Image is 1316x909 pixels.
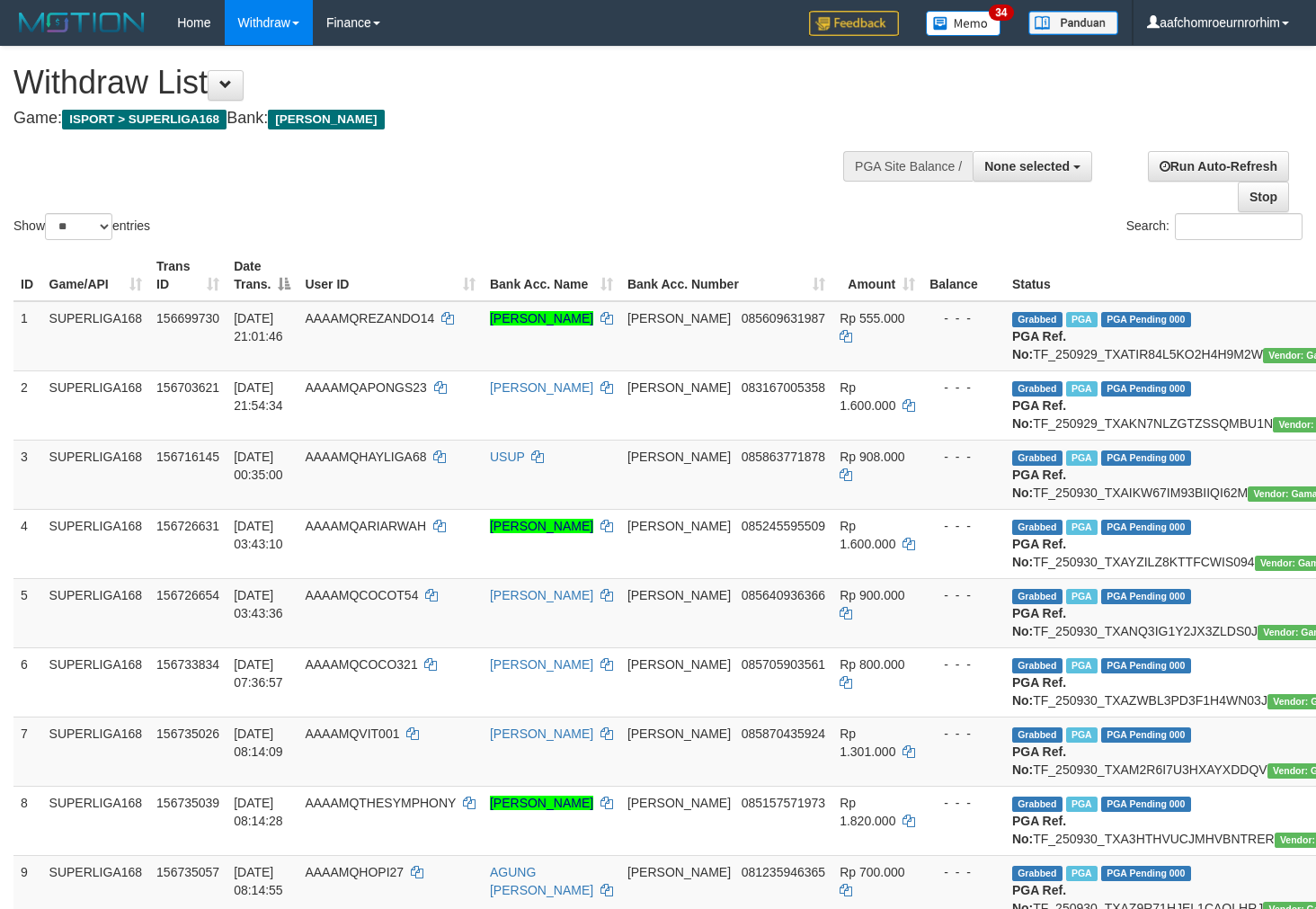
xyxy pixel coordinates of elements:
[490,865,593,897] a: AGUNG [PERSON_NAME]
[483,250,620,301] th: Bank Acc. Name: activate to sort column ascending
[490,450,525,464] a: USUP
[13,65,859,101] h1: Withdraw List
[1101,520,1191,535] span: PGA Pending
[1012,312,1063,327] span: Grabbed
[742,865,825,879] span: Copy 081235946365 to clipboard
[1101,866,1191,881] span: PGA Pending
[13,509,42,578] td: 4
[742,657,825,672] span: Copy 085705903561 to clipboard
[929,517,998,535] div: - - -
[234,588,283,620] span: [DATE] 03:43:36
[13,717,42,786] td: 7
[1101,658,1191,673] span: PGA Pending
[1066,450,1098,466] span: Marked by aafchhiseyha
[13,301,42,371] td: 1
[490,588,593,602] a: [PERSON_NAME]
[627,657,731,672] span: [PERSON_NAME]
[42,370,150,440] td: SUPERLIGA168
[13,370,42,440] td: 2
[1012,398,1066,431] b: PGA Ref. No:
[627,311,731,325] span: [PERSON_NAME]
[1101,589,1191,604] span: PGA Pending
[1126,213,1303,240] label: Search:
[13,440,42,509] td: 3
[929,725,998,743] div: - - -
[234,311,283,343] span: [DATE] 21:01:46
[1175,213,1303,240] input: Search:
[922,250,1005,301] th: Balance
[1012,329,1066,361] b: PGA Ref. No:
[156,311,219,325] span: 156699730
[1012,814,1066,846] b: PGA Ref. No:
[62,110,227,129] span: ISPORT > SUPERLIGA168
[305,588,418,602] span: AAAAMQCOCOT54
[1066,797,1098,812] span: Marked by aafchhiseyha
[929,448,998,466] div: - - -
[742,588,825,602] span: Copy 085640936366 to clipboard
[840,796,895,828] span: Rp 1.820.000
[627,450,731,464] span: [PERSON_NAME]
[13,578,42,647] td: 5
[1101,797,1191,812] span: PGA Pending
[156,519,219,533] span: 156726631
[305,311,434,325] span: AAAAMQREZANDO14
[742,726,825,741] span: Copy 085870435924 to clipboard
[305,796,456,810] span: AAAAMQTHESYMPHONY
[929,379,998,397] div: - - -
[45,213,112,240] select: Showentries
[1238,182,1289,212] a: Stop
[926,11,1001,36] img: Button%20Memo.svg
[840,519,895,551] span: Rp 1.600.000
[1066,658,1098,673] span: Marked by aafchhiseyha
[929,309,998,327] div: - - -
[156,657,219,672] span: 156733834
[1066,520,1098,535] span: Marked by aafchhiseyha
[298,250,483,301] th: User ID: activate to sort column ascending
[809,11,899,36] img: Feedback.jpg
[929,794,998,812] div: - - -
[1066,381,1098,397] span: Marked by aafchhiseyha
[156,450,219,464] span: 156716145
[1066,727,1098,743] span: Marked by aafchhiseyha
[42,647,150,717] td: SUPERLIGA168
[234,519,283,551] span: [DATE] 03:43:10
[840,726,895,759] span: Rp 1.301.000
[305,726,399,741] span: AAAAMQVIT001
[1012,537,1066,569] b: PGA Ref. No:
[840,865,904,879] span: Rp 700.000
[742,380,825,395] span: Copy 083167005358 to clipboard
[1148,151,1289,182] a: Run Auto-Refresh
[840,380,895,413] span: Rp 1.600.000
[929,586,998,604] div: - - -
[42,578,150,647] td: SUPERLIGA168
[1012,450,1063,466] span: Grabbed
[627,519,731,533] span: [PERSON_NAME]
[627,726,731,741] span: [PERSON_NAME]
[42,301,150,371] td: SUPERLIGA168
[627,588,731,602] span: [PERSON_NAME]
[627,865,731,879] span: [PERSON_NAME]
[490,311,593,325] a: [PERSON_NAME]
[13,250,42,301] th: ID
[305,865,404,879] span: AAAAMQHOPI27
[42,509,150,578] td: SUPERLIGA168
[1012,381,1063,397] span: Grabbed
[973,151,1092,182] button: None selected
[234,865,283,897] span: [DATE] 08:14:55
[1101,727,1191,743] span: PGA Pending
[742,450,825,464] span: Copy 085863771878 to clipboard
[627,796,731,810] span: [PERSON_NAME]
[234,450,283,482] span: [DATE] 00:35:00
[832,250,922,301] th: Amount: activate to sort column ascending
[840,588,904,602] span: Rp 900.000
[627,380,731,395] span: [PERSON_NAME]
[149,250,227,301] th: Trans ID: activate to sort column ascending
[490,796,593,810] a: [PERSON_NAME]
[1101,312,1191,327] span: PGA Pending
[13,647,42,717] td: 6
[305,657,417,672] span: AAAAMQCOCO321
[156,380,219,395] span: 156703621
[156,796,219,810] span: 156735039
[840,657,904,672] span: Rp 800.000
[1012,866,1063,881] span: Grabbed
